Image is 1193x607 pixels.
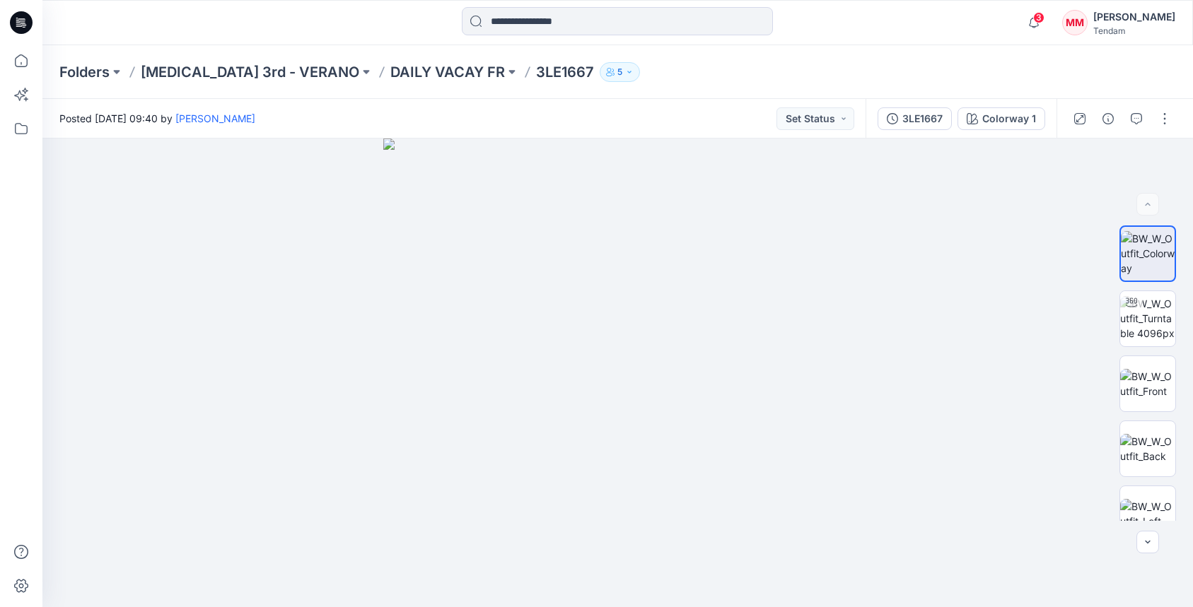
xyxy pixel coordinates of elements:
span: Posted [DATE] 09:40 by [59,111,255,126]
img: BW_W_Outfit_Front [1120,369,1175,399]
a: Folders [59,62,110,82]
a: [PERSON_NAME] [175,112,255,124]
img: BW_W_Outfit_Turntable 4096px [1120,296,1175,341]
img: BW_W_Outfit_Back [1120,434,1175,464]
p: 5 [617,64,622,80]
img: eyJhbGciOiJIUzI1NiIsImtpZCI6IjAiLCJzbHQiOiJzZXMiLCJ0eXAiOiJKV1QifQ.eyJkYXRhIjp7InR5cGUiOiJzdG9yYW... [383,139,852,607]
a: DAILY VACAY FR [390,62,505,82]
div: Tendam [1093,25,1175,36]
img: BW_W_Outfit_Left [1120,499,1175,529]
p: 3LE1667 [536,62,594,82]
div: MM [1062,10,1088,35]
button: 3LE1667 [878,107,952,130]
button: 5 [600,62,640,82]
span: 3 [1033,12,1044,23]
div: [PERSON_NAME] [1093,8,1175,25]
img: BW_W_Outfit_Colorway [1121,231,1175,276]
a: [MEDICAL_DATA] 3rd - VERANO [141,62,359,82]
button: Details [1097,107,1119,130]
div: Colorway 1 [982,111,1036,126]
button: Colorway 1 [958,107,1045,130]
div: 3LE1667 [902,111,943,126]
